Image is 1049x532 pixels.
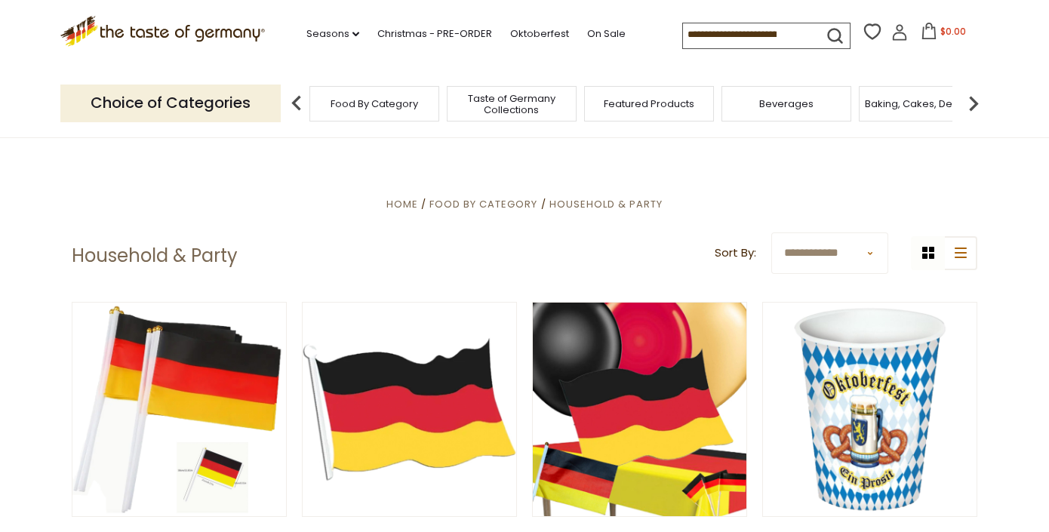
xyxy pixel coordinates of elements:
h1: Household & Party [72,244,238,267]
a: On Sale [587,26,626,42]
img: previous arrow [281,88,312,118]
a: Household & Party [549,197,663,211]
p: Choice of Categories [60,85,281,121]
a: Baking, Cakes, Desserts [865,98,982,109]
img: next arrow [958,88,989,118]
img: The Taste of Germany Oktoberfest Beer and Pretzel Cups 9 oz (8/pkg) [763,303,977,516]
img: The Taste of Germany "Black Red Gold" German Flags (pack of 5), weather-resistant, 8 x 5 inches [72,303,286,516]
a: Food By Category [429,197,537,211]
a: Seasons [306,26,359,42]
img: The Taste of Germany "Black Red Gold" Party Decoration Kit [533,303,746,516]
a: Beverages [759,98,814,109]
a: Food By Category [331,98,418,109]
a: Christmas - PRE-ORDER [377,26,492,42]
span: $0.00 [940,25,966,38]
a: Featured Products [604,98,694,109]
a: Oktoberfest [510,26,569,42]
a: Home [386,197,418,211]
a: Taste of Germany Collections [451,93,572,115]
img: The Taste of Germany "Black Red Gold" Large Flag Cutout, 12" x 17" [303,303,516,516]
button: $0.00 [911,23,975,45]
label: Sort By: [715,244,756,263]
